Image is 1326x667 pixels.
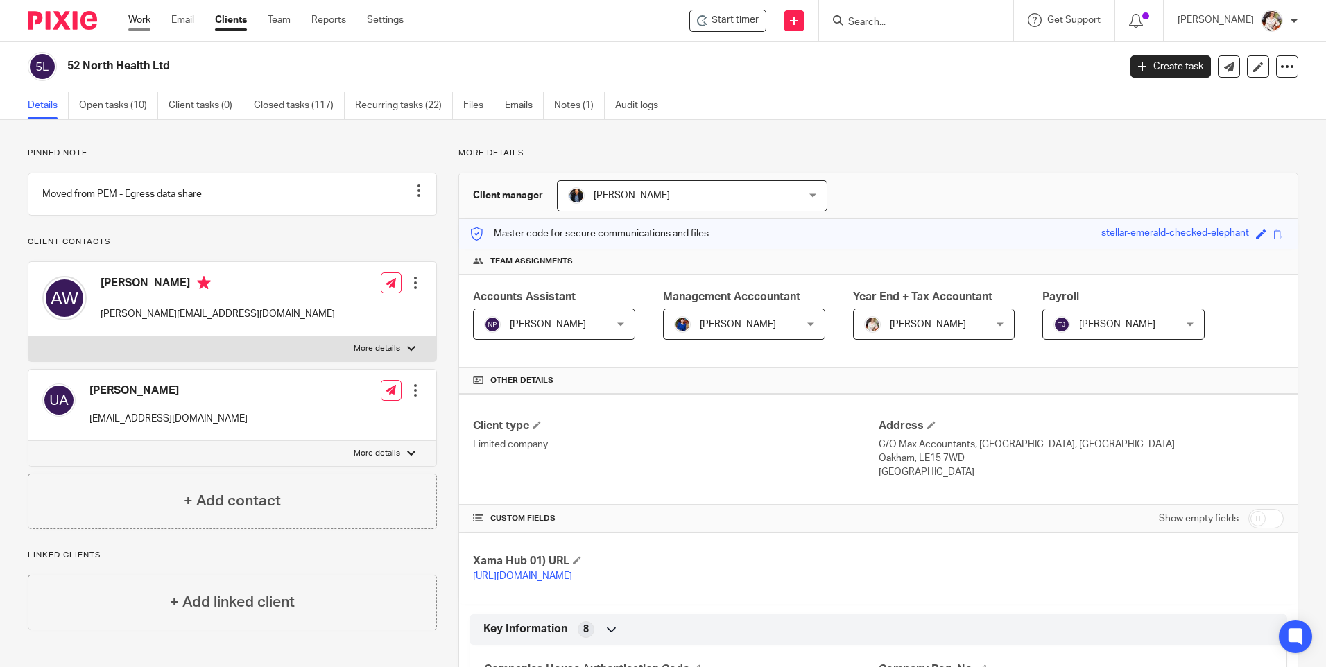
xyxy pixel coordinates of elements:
[463,92,494,119] a: Files
[355,92,453,119] a: Recurring tasks (22)
[28,236,437,248] p: Client contacts
[615,92,669,119] a: Audit logs
[568,187,585,204] img: martin-hickman.jpg
[1178,13,1254,27] p: [PERSON_NAME]
[1130,55,1211,78] a: Create task
[1042,291,1079,302] span: Payroll
[505,92,544,119] a: Emails
[89,412,248,426] p: [EMAIL_ADDRESS][DOMAIN_NAME]
[28,11,97,30] img: Pixie
[700,320,776,329] span: [PERSON_NAME]
[594,191,670,200] span: [PERSON_NAME]
[354,343,400,354] p: More details
[583,623,589,636] span: 8
[853,291,992,302] span: Year End + Tax Accountant
[28,148,437,159] p: Pinned note
[28,52,57,81] img: svg%3E
[128,13,150,27] a: Work
[473,189,543,202] h3: Client manager
[1053,316,1070,333] img: svg%3E
[554,92,605,119] a: Notes (1)
[674,316,691,333] img: Nicole.jpeg
[847,17,972,29] input: Search
[101,307,335,321] p: [PERSON_NAME][EMAIL_ADDRESS][DOMAIN_NAME]
[367,13,404,27] a: Settings
[879,438,1284,451] p: C/O Max Accountants, [GEOGRAPHIC_DATA], [GEOGRAPHIC_DATA]
[663,291,800,302] span: Management Acccountant
[184,490,281,512] h4: + Add contact
[712,13,759,28] span: Start timer
[169,92,243,119] a: Client tasks (0)
[1101,226,1249,242] div: stellar-emerald-checked-elephant
[268,13,291,27] a: Team
[89,383,248,398] h4: [PERSON_NAME]
[1047,15,1101,25] span: Get Support
[864,316,881,333] img: Kayleigh%20Henson.jpeg
[197,276,211,290] i: Primary
[254,92,345,119] a: Closed tasks (117)
[28,92,69,119] a: Details
[101,276,335,293] h4: [PERSON_NAME]
[42,383,76,417] img: svg%3E
[1159,512,1239,526] label: Show empty fields
[483,622,567,636] span: Key Information
[171,13,194,27] a: Email
[170,591,295,613] h4: + Add linked client
[42,276,87,320] img: svg%3E
[215,13,247,27] a: Clients
[458,148,1298,159] p: More details
[67,59,901,73] h2: 52 North Health Ltd
[79,92,158,119] a: Open tasks (10)
[490,375,553,386] span: Other details
[1079,320,1155,329] span: [PERSON_NAME]
[484,316,501,333] img: svg%3E
[473,291,576,302] span: Accounts Assistant
[473,438,878,451] p: Limited company
[354,448,400,459] p: More details
[473,513,878,524] h4: CUSTOM FIELDS
[473,419,878,433] h4: Client type
[28,550,437,561] p: Linked clients
[473,571,572,581] a: [URL][DOMAIN_NAME]
[510,320,586,329] span: [PERSON_NAME]
[311,13,346,27] a: Reports
[879,465,1284,479] p: [GEOGRAPHIC_DATA]
[879,419,1284,433] h4: Address
[470,227,709,241] p: Master code for secure communications and files
[1261,10,1283,32] img: Kayleigh%20Henson.jpeg
[689,10,766,32] div: 52 North Health Ltd
[490,256,573,267] span: Team assignments
[890,320,966,329] span: [PERSON_NAME]
[473,554,878,569] h4: Xama Hub 01) URL
[879,451,1284,465] p: Oakham, LE15 7WD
